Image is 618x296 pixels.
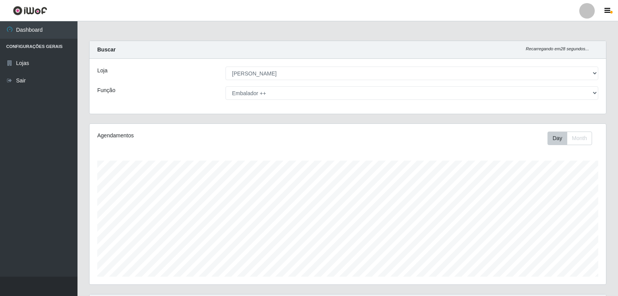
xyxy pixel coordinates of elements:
label: Função [97,86,115,94]
strong: Buscar [97,46,115,53]
div: Agendamentos [97,132,299,140]
button: Day [547,132,567,145]
div: Toolbar with button groups [547,132,598,145]
i: Recarregando em 28 segundos... [526,46,589,51]
button: Month [567,132,592,145]
img: CoreUI Logo [13,6,47,15]
div: First group [547,132,592,145]
label: Loja [97,67,107,75]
